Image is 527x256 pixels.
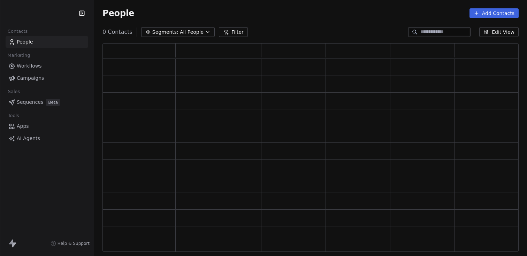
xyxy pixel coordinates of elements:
span: Tools [5,110,22,121]
a: Campaigns [6,72,88,84]
span: People [102,8,134,18]
span: Help & Support [58,241,90,246]
span: All People [180,29,204,36]
span: Sales [5,86,23,97]
span: Workflows [17,62,42,70]
span: 0 Contacts [102,28,132,36]
span: Marketing [5,50,33,61]
span: Contacts [5,26,31,37]
span: Segments: [152,29,178,36]
a: AI Agents [6,133,88,144]
span: Sequences [17,99,43,106]
span: People [17,38,33,46]
button: Filter [219,27,248,37]
span: Beta [46,99,60,106]
a: Help & Support [51,241,90,246]
button: Add Contacts [469,8,519,18]
div: grid [103,59,519,252]
button: Edit View [479,27,519,37]
a: Apps [6,121,88,132]
span: Apps [17,123,29,130]
span: Campaigns [17,75,44,82]
a: People [6,36,88,48]
a: Workflows [6,60,88,72]
a: SequencesBeta [6,96,88,108]
span: AI Agents [17,135,40,142]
